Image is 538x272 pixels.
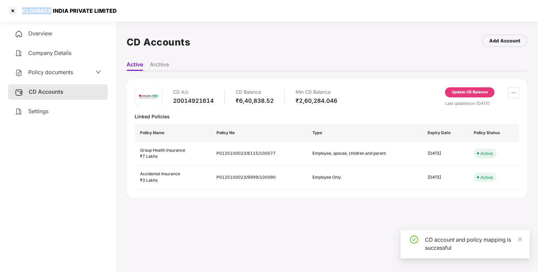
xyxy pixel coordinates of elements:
div: 20014921614 [173,97,214,104]
td: P0125100023/6115/100077 [211,142,307,166]
img: svg+xml;base64,PHN2ZyB4bWxucz0iaHR0cDovL3d3dy53My5vcmcvMjAwMC9zdmciIHdpZHRoPSIyNCIgaGVpZ2h0PSIyNC... [15,69,23,77]
span: Policy documents [28,69,73,75]
span: close [518,237,523,242]
div: ₹6,40,838.52 [236,97,274,104]
img: magma.png [138,87,159,107]
span: Overview [28,30,52,37]
li: Archive [150,61,169,71]
th: Type [307,124,422,142]
div: Add Account [489,37,520,44]
div: CLOOBEES INDIA PRIVATE LIMITED [18,7,117,14]
img: svg+xml;base64,PHN2ZyB4bWxucz0iaHR0cDovL3d3dy53My5vcmcvMjAwMC9zdmciIHdpZHRoPSIyNCIgaGVpZ2h0PSIyNC... [15,30,23,38]
div: Employee Only [312,174,386,181]
span: Company Details [28,50,71,56]
div: Employee, spouse, children and parent [312,150,386,157]
th: Policy No [211,124,307,142]
img: svg+xml;base64,PHN2ZyB4bWxucz0iaHR0cDovL3d3dy53My5vcmcvMjAwMC9zdmciIHdpZHRoPSIyNCIgaGVpZ2h0PSIyNC... [15,49,23,57]
th: Policy Status [468,124,519,142]
td: [DATE] [422,165,468,189]
span: down [96,69,101,75]
img: svg+xml;base64,PHN2ZyB4bWxucz0iaHR0cDovL3d3dy53My5vcmcvMjAwMC9zdmciIHdpZHRoPSIyNCIgaGVpZ2h0PSIyNC... [15,108,23,116]
div: ₹2,60,284.046 [296,97,337,104]
span: Settings [28,108,48,115]
span: ₹3 Lakhs [140,178,158,183]
div: Active [480,150,493,157]
th: Expiry Date [422,124,468,142]
td: [DATE] [422,142,468,166]
span: ₹7 Lakhs [140,154,158,159]
div: Group Health Insurance [140,147,206,154]
th: Policy Name [135,124,211,142]
div: Update CD Balance [452,89,488,95]
div: Min CD Balance [296,87,337,97]
span: check-circle [410,236,418,244]
div: Accidental Insurance [140,171,206,177]
button: ellipsis [508,87,519,98]
div: Last updated on [DATE] [445,100,519,107]
td: P0125100023/9999/100090 [211,165,307,189]
div: CD Balance [236,87,274,97]
div: Active [480,174,493,181]
img: svg+xml;base64,PHN2ZyB3aWR0aD0iMjUiIGhlaWdodD0iMjQiIHZpZXdCb3g9IjAgMCAyNSAyNCIgZmlsbD0ibm9uZSIgeG... [15,88,23,96]
div: CD A/c [173,87,214,97]
div: Linked Policies [135,113,519,120]
span: CD Accounts [29,88,63,95]
div: CD account and policy mapping is successful [425,236,522,252]
h1: CD Accounts [127,35,191,50]
li: Active [127,61,143,71]
span: ellipsis [509,90,519,95]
